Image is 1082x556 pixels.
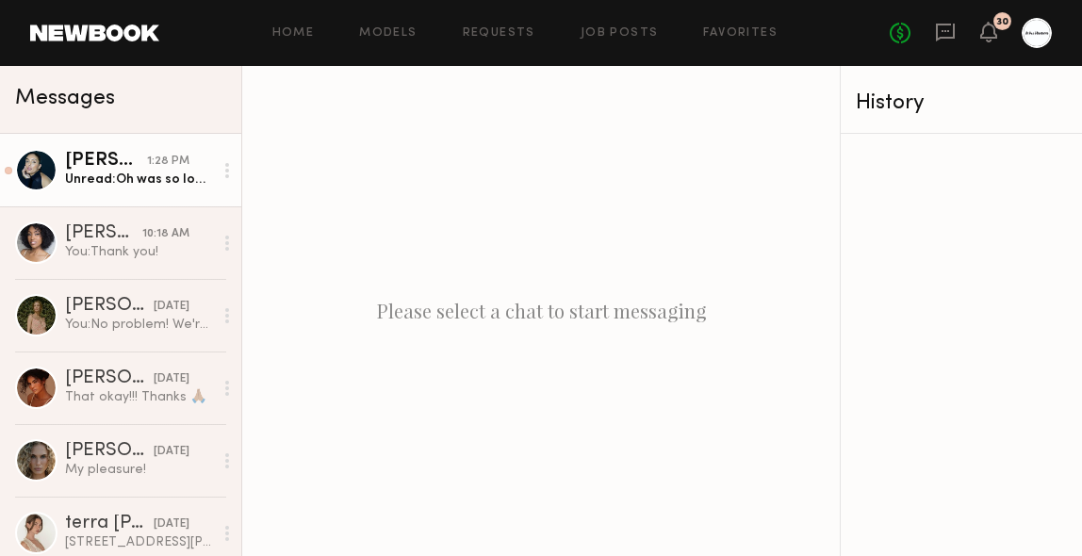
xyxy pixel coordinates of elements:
div: [PERSON_NAME] [65,369,154,388]
div: History [856,92,1067,114]
div: [DATE] [154,370,189,388]
div: [PERSON_NAME] [65,297,154,316]
div: My pleasure! [65,461,213,479]
div: Unread: Oh was so looking forward to it! Thank you for letting me know. 🙏🏽 [65,171,213,188]
div: [PERSON_NAME] [65,442,154,461]
a: Home [272,27,315,40]
a: Requests [463,27,535,40]
div: [DATE] [154,298,189,316]
div: You: Thank you! [65,243,213,261]
div: Please select a chat to start messaging [242,66,840,556]
div: That okay!!! Thanks 🙏🏽 [65,388,213,406]
a: Favorites [703,27,778,40]
div: [DATE] [154,515,189,533]
div: [PERSON_NAME] [65,224,142,243]
span: Messages [15,88,115,109]
div: terra [PERSON_NAME] [65,515,154,533]
a: Job Posts [581,27,659,40]
div: 10:18 AM [142,225,189,243]
div: 30 [996,17,1008,27]
div: [STREET_ADDRESS][PERSON_NAME] [65,533,213,551]
div: [DATE] [154,443,189,461]
div: You: No problem! We're excited for [DATE]! [65,316,213,334]
div: 1:28 PM [147,153,189,171]
a: Models [359,27,417,40]
div: [PERSON_NAME] [65,152,147,171]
